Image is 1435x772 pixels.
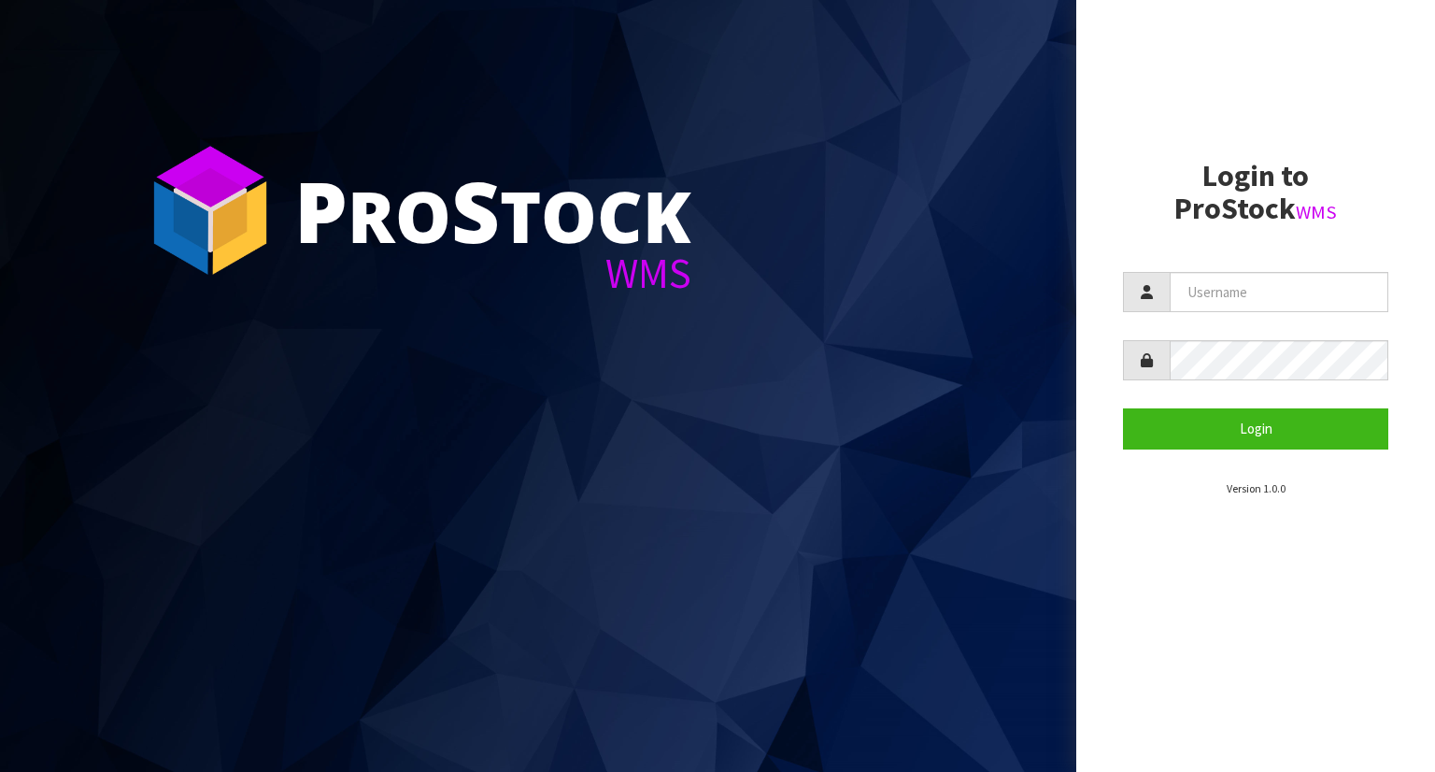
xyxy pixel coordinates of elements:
img: ProStock Cube [140,140,280,280]
span: P [294,153,348,267]
div: WMS [294,252,691,294]
h2: Login to ProStock [1123,160,1388,225]
button: Login [1123,408,1388,449]
div: ro tock [294,168,691,252]
input: Username [1170,272,1388,312]
small: WMS [1296,200,1337,224]
small: Version 1.0.0 [1227,481,1286,495]
span: S [451,153,500,267]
